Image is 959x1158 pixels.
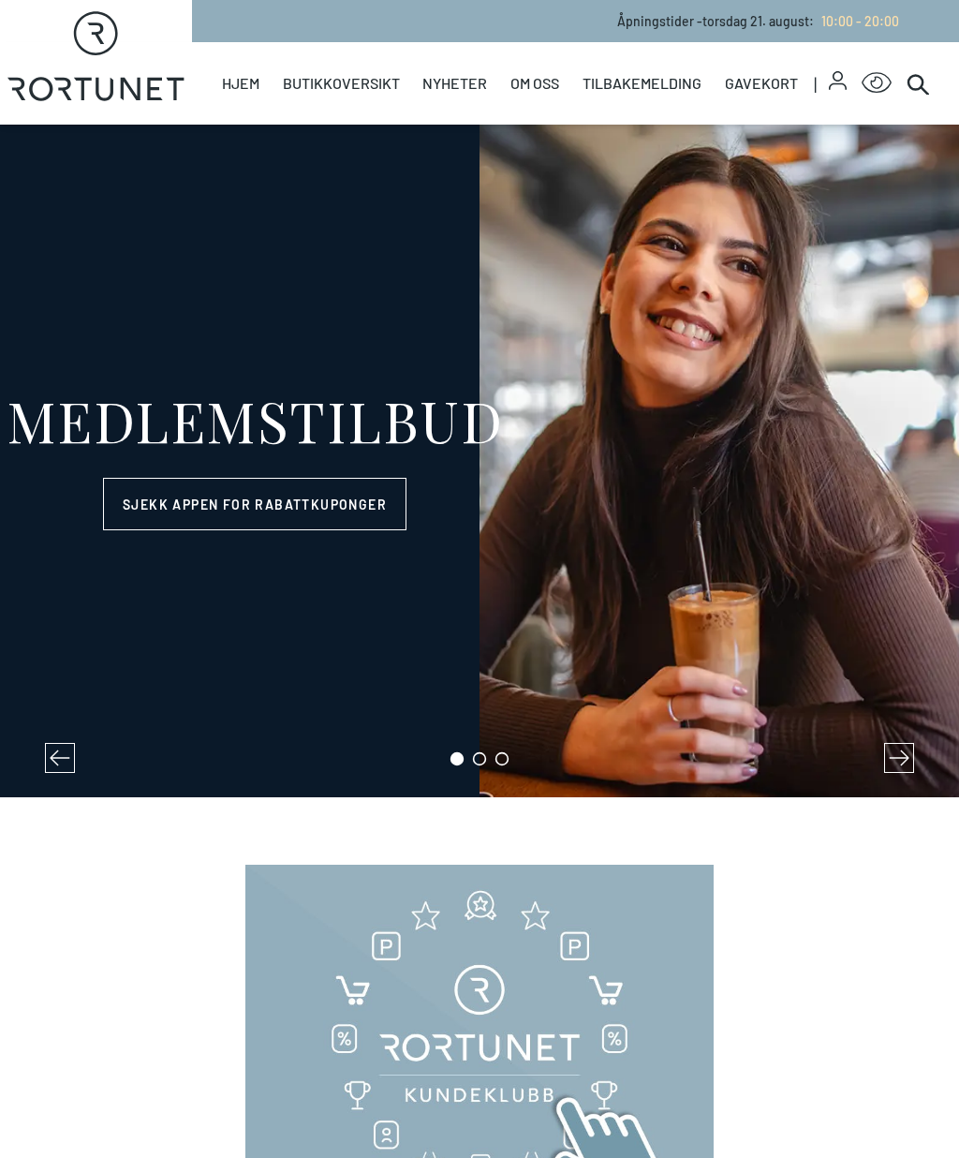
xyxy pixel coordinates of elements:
span: 10:00 - 20:00 [821,13,899,29]
span: | [814,42,829,125]
a: Hjem [222,42,259,125]
a: Nyheter [422,42,487,125]
div: MEDLEMSTILBUD [7,392,504,448]
a: Om oss [510,42,559,125]
a: 10:00 - 20:00 [814,13,899,29]
button: Open Accessibility Menu [862,68,892,98]
a: Sjekk appen for rabattkuponger [103,478,406,530]
a: Tilbakemelding [583,42,701,125]
p: Åpningstider - torsdag 21. august : [617,11,899,31]
a: Butikkoversikt [283,42,400,125]
a: Gavekort [725,42,798,125]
